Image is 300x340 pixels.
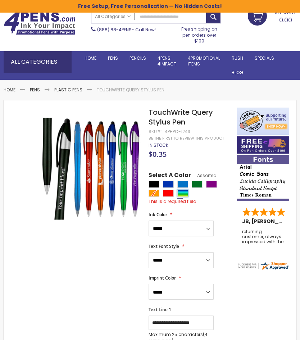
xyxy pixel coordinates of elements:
a: 4PROMOTIONALITEMS [182,51,226,71]
div: returning customer, always impressed with the quality of products and excelent service, will retu... [242,229,284,245]
div: Black [149,181,159,188]
a: Home [4,87,15,93]
span: Home [85,55,96,61]
a: All Categories [91,10,135,22]
a: Rush [226,51,249,65]
span: Blog [232,69,243,76]
a: Pencils [124,51,152,65]
div: 4PHPC-1243 [165,129,190,135]
span: $0.35 [149,149,167,159]
img: main-4phpc-1243-touchwrite-query-stylus-pen-2_1.jpg [40,118,142,220]
span: All Categories [95,14,131,19]
div: This is a required field. [149,199,229,204]
img: 4pens.com widget logo [237,261,289,271]
div: All Categories [4,51,72,73]
div: Assorted [177,190,188,197]
div: Blue Light [177,181,188,188]
span: Text Font Style [149,243,179,249]
span: Specials [255,55,274,61]
a: (888) 88-4PENS [97,27,132,33]
span: Pencils [129,55,146,61]
span: 4Pens 4impact [158,55,176,67]
span: Ink Color [149,212,167,218]
span: 0.00 [279,15,292,24]
a: Pens [30,87,40,93]
strong: SKU [149,128,162,135]
span: Imprint Color [149,275,176,281]
span: Pens [108,55,118,61]
div: Red [163,190,174,197]
a: Blog [226,65,249,80]
span: JB, [PERSON_NAME] [242,218,299,225]
span: Text Line 1 [149,307,171,313]
a: 4pens.com certificate URL [237,266,289,272]
span: In stock [149,142,168,148]
img: font-personalization-examples [237,155,289,201]
a: 4Pens4impact [152,51,182,71]
img: 4Pens Custom Pens and Promotional Products [4,12,76,35]
img: Free shipping on orders over $199 [237,136,289,154]
div: Free shipping on pen orders over $199 [177,23,221,44]
span: Assorted [191,172,217,178]
a: Be the first to review this product [149,136,224,141]
span: 4PROMOTIONAL ITEMS [188,55,220,67]
div: Purple [206,181,217,188]
li: TouchWrite Query Stylus Pen [97,87,164,93]
div: Blue [163,181,174,188]
span: TouchWrite Query Stylus Pen [149,107,213,127]
span: Select A Color [149,171,191,181]
img: 4pens 4 kids [237,108,289,135]
a: Home [79,51,102,65]
a: Specials [249,51,280,65]
div: Availability [149,142,168,148]
span: Rush [232,55,243,61]
a: Plastic Pens [54,87,82,93]
span: - Call Now! [97,27,156,33]
a: 0.00 0 [248,6,296,24]
a: Pens [102,51,124,65]
div: Green [192,181,203,188]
